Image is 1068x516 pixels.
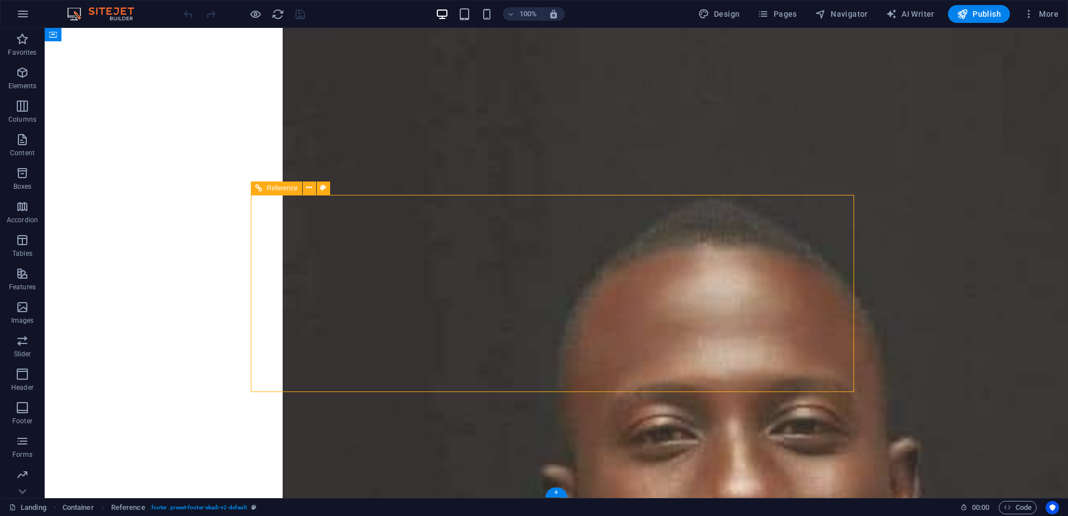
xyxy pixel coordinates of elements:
p: Images [11,316,34,325]
nav: breadcrumb [63,501,257,514]
i: This element is a customizable preset [251,504,256,510]
button: reload [271,7,284,21]
span: Navigator [815,8,868,20]
button: Click here to leave preview mode and continue editing [249,7,262,21]
button: Navigator [810,5,872,23]
p: Forms [12,450,32,459]
span: Publish [957,8,1001,20]
span: More [1023,8,1059,20]
img: Editor Logo [64,7,148,21]
i: On resize automatically adjust zoom level to fit chosen device. [549,9,559,19]
span: Code [1004,501,1032,514]
p: Footer [12,417,32,426]
p: Tables [12,249,32,258]
a: Click to cancel selection. Double-click to open Pages [9,501,46,514]
button: Pages [753,5,801,23]
span: Reference [267,185,298,192]
button: Design [694,5,745,23]
button: Usercentrics [1046,501,1059,514]
button: Publish [948,5,1010,23]
h6: Session time [960,501,990,514]
span: : [980,503,981,512]
button: More [1019,5,1063,23]
div: Design (Ctrl+Alt+Y) [694,5,745,23]
p: Header [11,383,34,392]
button: Code [999,501,1037,514]
span: Design [698,8,740,20]
button: AI Writer [881,5,939,23]
h6: 100% [519,7,537,21]
span: . footer .preset-footer-skadi-v2-default [150,501,247,514]
span: Click to select. Double-click to edit [63,501,94,514]
p: Boxes [13,182,32,191]
p: Elements [8,82,37,90]
p: Favorites [8,48,36,57]
span: Pages [757,8,797,20]
p: Accordion [7,216,38,224]
p: Features [9,283,36,292]
p: Slider [14,350,31,359]
span: 00 00 [972,501,989,514]
p: Marketing [7,484,37,493]
div: + [545,488,567,498]
p: Content [10,149,35,157]
span: Click to select. Double-click to edit [111,501,145,514]
span: AI Writer [886,8,935,20]
i: Reload page [271,8,284,21]
p: Columns [8,115,36,124]
button: 100% [503,7,542,21]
